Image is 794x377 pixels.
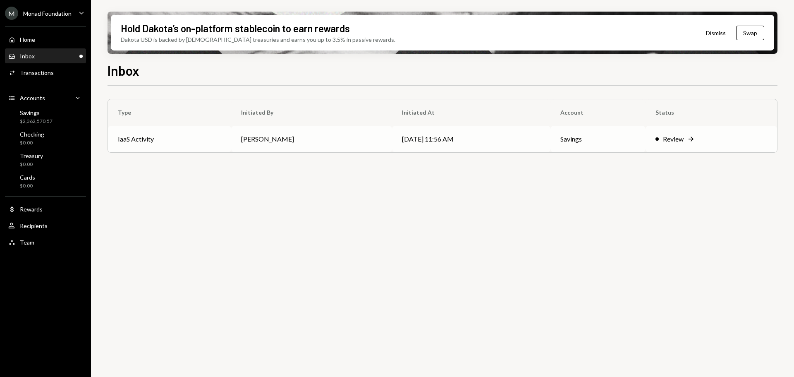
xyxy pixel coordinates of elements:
[231,126,392,152] td: [PERSON_NAME]
[20,131,44,138] div: Checking
[121,35,395,44] div: Dakota USD is backed by [DEMOGRAPHIC_DATA] treasuries and earns you up to 3.5% in passive rewards.
[20,222,48,229] div: Recipients
[20,239,34,246] div: Team
[108,99,231,126] th: Type
[5,65,86,80] a: Transactions
[736,26,764,40] button: Swap
[5,90,86,105] a: Accounts
[663,134,684,144] div: Review
[121,22,350,35] div: Hold Dakota’s on-platform stablecoin to earn rewards
[5,128,86,148] a: Checking$0.00
[5,171,86,191] a: Cards$0.00
[5,218,86,233] a: Recipients
[20,94,45,101] div: Accounts
[5,202,86,216] a: Rewards
[5,107,86,127] a: Savings$2,362,570.57
[392,126,550,152] td: [DATE] 11:56 AM
[5,32,86,47] a: Home
[231,99,392,126] th: Initiated By
[20,174,35,181] div: Cards
[392,99,550,126] th: Initiated At
[20,109,53,116] div: Savings
[20,161,43,168] div: $0.00
[20,182,35,190] div: $0.00
[20,152,43,159] div: Treasury
[108,62,139,79] h1: Inbox
[550,99,646,126] th: Account
[23,10,72,17] div: Monad Foundation
[646,99,777,126] th: Status
[550,126,646,152] td: Savings
[20,36,35,43] div: Home
[5,48,86,63] a: Inbox
[5,7,18,20] div: M
[108,126,231,152] td: IaaS Activity
[20,53,35,60] div: Inbox
[696,23,736,43] button: Dismiss
[5,235,86,250] a: Team
[20,139,44,146] div: $0.00
[5,150,86,170] a: Treasury$0.00
[20,69,54,76] div: Transactions
[20,118,53,125] div: $2,362,570.57
[20,206,43,213] div: Rewards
